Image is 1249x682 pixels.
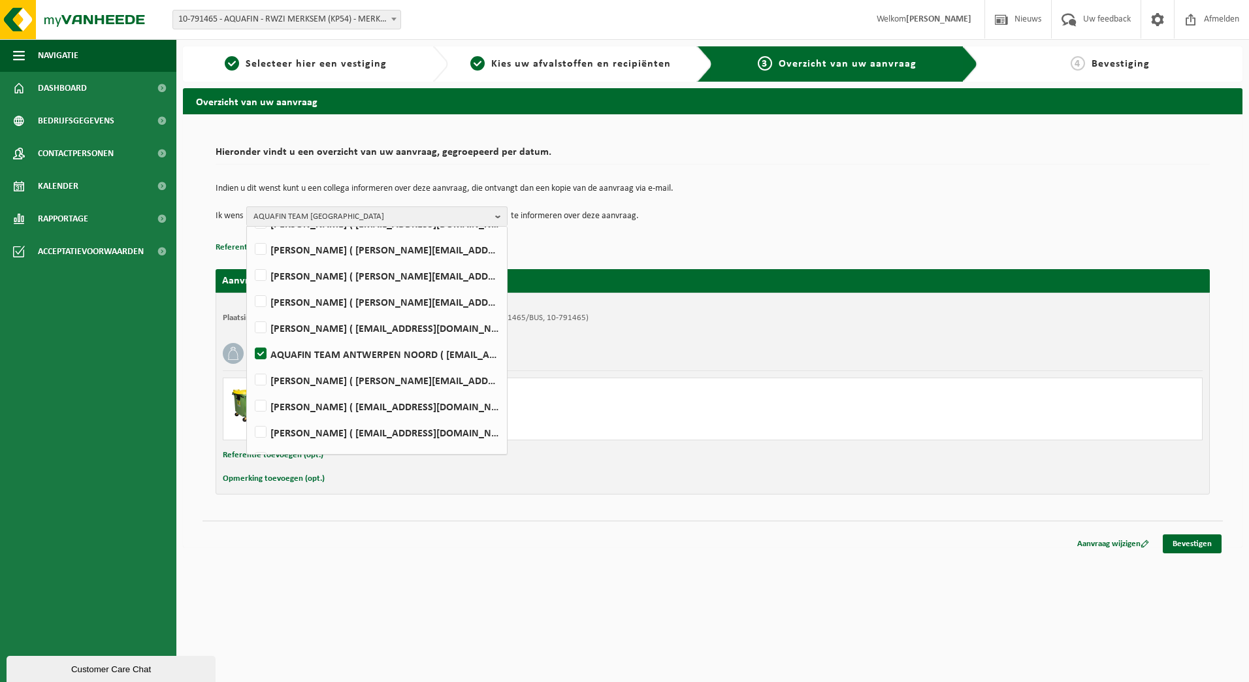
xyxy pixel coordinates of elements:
span: Contactpersonen [38,137,114,170]
a: Aanvraag wijzigen [1067,534,1159,553]
span: 10-791465 - AQUAFIN - RWZI MERKSEM (KP54) - MERKSEM [172,10,401,29]
span: Overzicht van uw aanvraag [779,59,916,69]
span: 10-791465 - AQUAFIN - RWZI MERKSEM (KP54) - MERKSEM [173,10,400,29]
label: [PERSON_NAME] ( [PERSON_NAME][EMAIL_ADDRESS][DOMAIN_NAME] ) [252,370,500,390]
strong: Aanvraag voor [DATE] [222,276,320,286]
span: Bevestiging [1092,59,1150,69]
label: [PERSON_NAME] ( [EMAIL_ADDRESS][DOMAIN_NAME] ) [252,397,500,416]
img: WB-1100-HPE-GN-50.png [230,385,269,424]
strong: Plaatsingsadres: [223,314,280,322]
h2: Overzicht van uw aanvraag [183,88,1242,114]
label: [PERSON_NAME] ( [PERSON_NAME][EMAIL_ADDRESS][DOMAIN_NAME] ) [252,292,500,312]
button: Referentie toevoegen (opt.) [216,239,316,256]
a: Bevestigen [1163,534,1222,553]
label: [PERSON_NAME] ( [EMAIL_ADDRESS][DOMAIN_NAME] ) [252,423,500,442]
label: [PERSON_NAME] ( [EMAIL_ADDRESS][DOMAIN_NAME] ) [252,318,500,338]
button: Opmerking toevoegen (opt.) [223,470,325,487]
span: 3 [758,56,772,71]
span: Bedrijfsgegevens [38,105,114,137]
span: 1 [225,56,239,71]
iframe: chat widget [7,653,218,682]
span: Dashboard [38,72,87,105]
span: Navigatie [38,39,78,72]
a: 1Selecteer hier een vestiging [189,56,422,72]
span: Acceptatievoorwaarden [38,235,144,268]
strong: [PERSON_NAME] [906,14,971,24]
span: 4 [1071,56,1085,71]
label: [PERSON_NAME] ( [PERSON_NAME][EMAIL_ADDRESS][DOMAIN_NAME] ) [252,266,500,285]
label: [PERSON_NAME] ( [PERSON_NAME][EMAIL_ADDRESS][DOMAIN_NAME] ) [252,449,500,468]
p: Ik wens [216,206,243,226]
span: Kies uw afvalstoffen en recipiënten [491,59,671,69]
span: 2 [470,56,485,71]
a: 2Kies uw afvalstoffen en recipiënten [455,56,687,72]
h2: Hieronder vindt u een overzicht van uw aanvraag, gegroepeerd per datum. [216,147,1210,165]
p: Indien u dit wenst kunt u een collega informeren over deze aanvraag, die ontvangt dan een kopie v... [216,184,1210,193]
div: Ledigen [282,406,765,416]
span: Rapportage [38,203,88,235]
p: te informeren over deze aanvraag. [511,206,639,226]
button: Referentie toevoegen (opt.) [223,447,323,464]
span: Selecteer hier een vestiging [246,59,387,69]
button: AQUAFIN TEAM [GEOGRAPHIC_DATA] [246,206,508,226]
label: [PERSON_NAME] ( [PERSON_NAME][EMAIL_ADDRESS][DOMAIN_NAME] ) [252,240,500,259]
label: AQUAFIN TEAM ANTWERPEN NOORD ( [EMAIL_ADDRESS][DOMAIN_NAME] ) [252,344,500,364]
span: Kalender [38,170,78,203]
div: Aantal: 1 [282,423,765,433]
span: AQUAFIN TEAM [GEOGRAPHIC_DATA] [253,207,490,227]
